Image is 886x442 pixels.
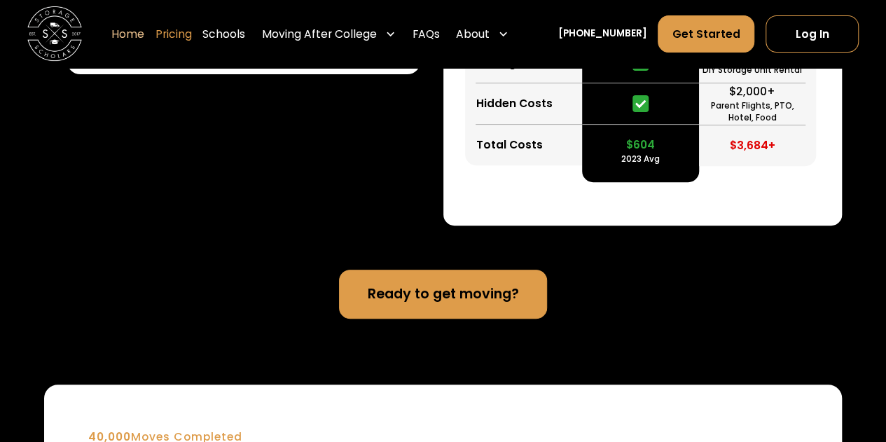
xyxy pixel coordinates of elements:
[27,7,82,62] a: home
[729,83,775,99] div: $2,000+
[450,15,514,54] div: About
[476,137,542,153] div: Total Costs
[626,137,655,153] div: $604
[699,100,805,125] div: Parent Flights, PTO, Hotel, Food
[766,15,859,53] a: Log In
[558,27,647,42] a: [PHONE_NUMBER]
[202,15,245,54] a: Schools
[702,64,802,77] div: DIY Storage Unit Rental
[339,270,546,319] a: Ready to get moving?
[413,15,440,54] a: FAQs
[155,15,192,54] a: Pricing
[456,26,490,42] div: About
[256,15,401,54] div: Moving After College
[111,15,144,54] a: Home
[621,153,660,166] div: 2023 Avg
[27,7,82,62] img: Storage Scholars main logo
[658,15,754,53] a: Get Started
[729,137,775,153] div: $3,684+
[262,26,377,42] div: Moving After College
[476,95,552,111] div: Hidden Costs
